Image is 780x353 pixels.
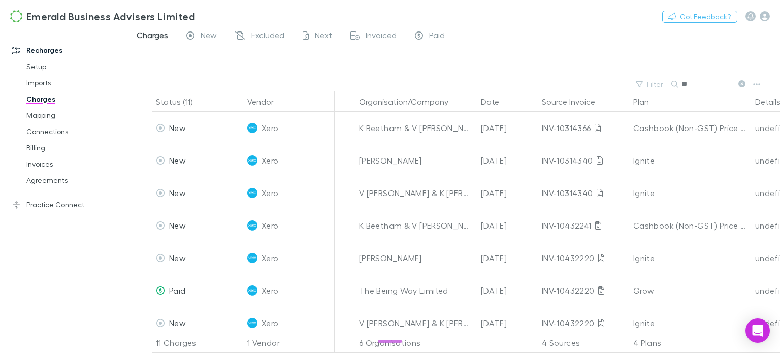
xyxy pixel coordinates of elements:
[247,91,286,112] button: Vendor
[247,318,257,328] img: Xero's Logo
[2,42,133,58] a: Recharges
[631,78,669,90] button: Filter
[477,242,538,274] div: [DATE]
[251,30,284,43] span: Excluded
[633,209,747,242] div: Cashbook (Non-GST) Price Plan
[247,188,257,198] img: Xero's Logo
[633,112,747,144] div: Cashbook (Non-GST) Price Plan
[542,209,625,242] div: INV-10432241
[359,242,473,274] div: [PERSON_NAME]
[538,333,629,353] div: 4 Sources
[169,123,186,133] span: New
[477,307,538,339] div: [DATE]
[156,91,205,112] button: Status (11)
[247,285,257,296] img: Xero's Logo
[262,144,278,177] span: Xero
[633,177,747,209] div: Ignite
[16,91,133,107] a: Charges
[355,333,477,353] div: 6 Organisations
[169,318,186,328] span: New
[262,274,278,307] span: Xero
[4,4,201,28] a: Emerald Business Advisers Limited
[633,144,747,177] div: Ignite
[477,274,538,307] div: [DATE]
[2,197,133,213] a: Practice Connect
[247,155,257,166] img: Xero's Logo
[477,209,538,242] div: [DATE]
[359,209,473,242] div: K Beetham & V [PERSON_NAME] Brookfield NO GST
[359,91,461,112] button: Organisation/Company
[247,123,257,133] img: Xero's Logo
[359,177,473,209] div: V [PERSON_NAME] & K [PERSON_NAME] Pship QT GST
[137,30,168,43] span: Charges
[262,242,278,274] span: Xero
[477,177,538,209] div: [DATE]
[262,209,278,242] span: Xero
[542,242,625,274] div: INV-10432220
[629,333,751,353] div: 4 Plans
[542,112,625,144] div: INV-10314366
[16,75,133,91] a: Imports
[16,140,133,156] a: Billing
[26,10,195,22] h3: Emerald Business Advisers Limited
[359,307,473,339] div: V [PERSON_NAME] & K [PERSON_NAME] Pship QT GST
[16,172,133,188] a: Agreements
[542,91,607,112] button: Source Invoice
[152,333,243,353] div: 11 Charges
[247,253,257,263] img: Xero's Logo
[359,112,473,144] div: K Beetham & V [PERSON_NAME] Brookfield NO GST
[16,123,133,140] a: Connections
[366,30,397,43] span: Invoiced
[169,220,186,230] span: New
[542,177,625,209] div: INV-10314340
[169,155,186,165] span: New
[315,30,332,43] span: Next
[243,333,335,353] div: 1 Vendor
[477,112,538,144] div: [DATE]
[477,144,538,177] div: [DATE]
[633,307,747,339] div: Ignite
[169,188,186,198] span: New
[633,274,747,307] div: Grow
[169,253,186,263] span: New
[16,58,133,75] a: Setup
[169,285,185,295] span: Paid
[745,318,770,343] div: Open Intercom Messenger
[481,91,511,112] button: Date
[359,144,473,177] div: [PERSON_NAME]
[542,144,625,177] div: INV-10314340
[262,307,278,339] span: Xero
[201,30,217,43] span: New
[262,112,278,144] span: Xero
[542,307,625,339] div: INV-10432220
[16,156,133,172] a: Invoices
[359,274,473,307] div: The Being Way Limited
[262,177,278,209] span: Xero
[633,242,747,274] div: Ignite
[429,30,445,43] span: Paid
[542,274,625,307] div: INV-10432220
[10,10,22,22] img: Emerald Business Advisers Limited's Logo
[633,91,661,112] button: Plan
[247,220,257,231] img: Xero's Logo
[662,11,737,23] button: Got Feedback?
[16,107,133,123] a: Mapping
